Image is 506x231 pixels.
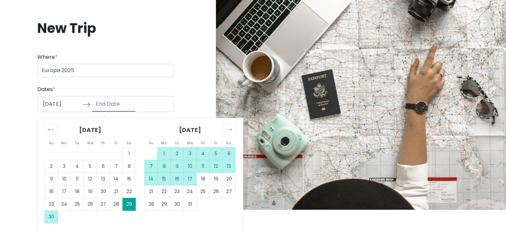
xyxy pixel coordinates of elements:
strong: [DATE] [179,126,201,134]
td: Choose Sunday, November 9, 2025 as your check-out date. It’s available. [45,173,58,185]
td: Choose Tuesday, December 30, 2025 as your check-out date. It’s available. [171,198,184,211]
td: Choose Sunday, December 7, 2025 as your check-out date. It’s available. [145,160,158,173]
input: End Date [92,96,135,112]
h1: New Trip [37,20,174,37]
div: Move backward to switch to the previous month. [45,124,58,135]
td: Choose Wednesday, November 12, 2025 as your check-out date. It’s available. [84,173,97,185]
td: Choose Sunday, December 21, 2025 as your check-out date. It’s available. [145,185,158,198]
td: Choose Sunday, November 30, 2025 as your check-out date. It’s available. [45,211,58,223]
div: Move forward to switch to the next month. [223,124,236,135]
td: Choose Tuesday, December 9, 2025 as your check-out date. It’s available. [171,160,184,173]
td: Choose Thursday, December 25, 2025 as your check-out date. It’s available. [197,185,210,198]
td: Choose Wednesday, November 26, 2025 as your check-out date. It’s available. [84,198,97,211]
small: We [87,140,93,146]
td: Choose Monday, November 17, 2025 as your check-out date. It’s available. [58,185,71,198]
small: Mo [161,140,167,146]
td: Choose Saturday, December 20, 2025 as your check-out date. It’s available. [223,173,236,185]
td: Choose Tuesday, December 2, 2025 as your check-out date. It’s available. [171,148,184,160]
td: Choose Friday, December 5, 2025 as your check-out date. It’s available. [210,148,223,160]
small: Mo [61,140,67,146]
td: Choose Monday, December 15, 2025 as your check-out date. It’s available. [158,173,171,185]
td: Choose Friday, December 12, 2025 as your check-out date. It’s available. [210,160,223,173]
td: Choose Monday, December 22, 2025 as your check-out date. It’s available. [158,185,171,198]
div: Calendar [37,118,243,231]
td: Choose Thursday, November 13, 2025 as your check-out date. It’s available. [97,173,110,185]
strong: [DATE] [79,126,101,134]
small: Th [101,140,105,146]
td: Choose Wednesday, November 5, 2025 as your check-out date. It’s available. [84,160,97,173]
td: Choose Wednesday, December 31, 2025 as your check-out date. It’s available. [184,198,197,211]
td: Choose Monday, November 24, 2025 as your check-out date. It’s available. [58,198,71,211]
td: Choose Thursday, December 4, 2025 as your check-out date. It’s available. [197,148,210,160]
td: Choose Thursday, December 18, 2025 as your check-out date. It’s available. [197,173,210,185]
td: Choose Monday, December 8, 2025 as your check-out date. It’s available. [158,160,171,173]
td: Choose Thursday, November 27, 2025 as your check-out date. It’s available. [97,198,110,211]
td: Choose Wednesday, December 10, 2025 as your check-out date. It’s available. [184,160,197,173]
small: Fr [214,140,218,146]
td: Selected as start date. Saturday, November 29, 2025 [123,198,136,211]
td: Choose Wednesday, November 19, 2025 as your check-out date. It’s available. [84,185,97,198]
small: Sa [226,140,231,146]
small: Su [149,140,153,146]
td: Choose Thursday, December 11, 2025 as your check-out date. It’s available. [197,160,210,173]
small: We [187,140,193,146]
td: Choose Sunday, November 2, 2025 as your check-out date. It’s available. [45,160,58,173]
td: Choose Friday, December 19, 2025 as your check-out date. It’s available. [210,173,223,185]
label: Where [37,53,58,61]
small: Fr [114,140,118,146]
td: Choose Sunday, December 28, 2025 as your check-out date. It’s available. [145,198,158,211]
label: Dates [37,85,56,94]
td: Choose Monday, November 10, 2025 as your check-out date. It’s available. [58,173,71,185]
td: Choose Friday, November 14, 2025 as your check-out date. It’s available. [110,173,123,185]
td: Choose Saturday, December 6, 2025 as your check-out date. It’s available. [223,148,236,160]
td: Choose Saturday, November 8, 2025 as your check-out date. It’s available. [123,160,136,173]
td: Choose Tuesday, December 16, 2025 as your check-out date. It’s available. [171,173,184,185]
td: Choose Tuesday, November 4, 2025 as your check-out date. It’s available. [71,160,84,173]
td: Choose Sunday, December 14, 2025 as your check-out date. It’s available. [145,173,158,185]
small: Th [201,140,205,146]
td: Choose Friday, December 26, 2025 as your check-out date. It’s available. [210,185,223,198]
td: Choose Friday, November 7, 2025 as your check-out date. It’s available. [110,160,123,173]
td: Choose Saturday, December 27, 2025 as your check-out date. It’s available. [223,185,236,198]
td: Choose Saturday, November 22, 2025 as your check-out date. It’s available. [123,185,136,198]
td: Choose Monday, November 3, 2025 as your check-out date. It’s available. [58,160,71,173]
td: Choose Tuesday, November 25, 2025 as your check-out date. It’s available. [71,198,84,211]
td: Choose Friday, November 21, 2025 as your check-out date. It’s available. [110,185,123,198]
td: Choose Saturday, November 15, 2025 as your check-out date. It’s available. [123,173,136,185]
td: Choose Thursday, November 6, 2025 as your check-out date. It’s available. [97,160,110,173]
td: Choose Saturday, November 1, 2025 as your check-out date. It’s available. [123,148,136,160]
small: Su [49,140,54,146]
input: City (e.g., New York) [37,64,174,77]
small: Sa [126,140,131,146]
small: Tu [75,140,79,146]
small: Tu [175,140,179,146]
td: Choose Wednesday, December 3, 2025 as your check-out date. It’s available. [184,148,197,160]
td: Choose Friday, November 28, 2025 as your check-out date. It’s available. [110,198,123,211]
td: Choose Wednesday, December 24, 2025 as your check-out date. It’s available. [184,185,197,198]
td: Choose Tuesday, November 18, 2025 as your check-out date. It’s available. [71,185,84,198]
td: Choose Tuesday, November 11, 2025 as your check-out date. It’s available. [71,173,84,185]
input: Start Date [39,96,83,112]
td: Choose Sunday, November 23, 2025 as your check-out date. It’s available. [45,198,58,211]
td: Choose Tuesday, December 23, 2025 as your check-out date. It’s available. [171,185,184,198]
td: Choose Wednesday, December 17, 2025 as your check-out date. It’s available. [184,173,197,185]
td: Choose Monday, December 1, 2025 as your check-out date. It’s available. [158,148,171,160]
td: Choose Thursday, November 20, 2025 as your check-out date. It’s available. [97,185,110,198]
td: Choose Sunday, November 16, 2025 as your check-out date. It’s available. [45,185,58,198]
td: Choose Monday, December 29, 2025 as your check-out date. It’s available. [158,198,171,211]
td: Choose Saturday, December 13, 2025 as your check-out date. It’s available. [223,160,236,173]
